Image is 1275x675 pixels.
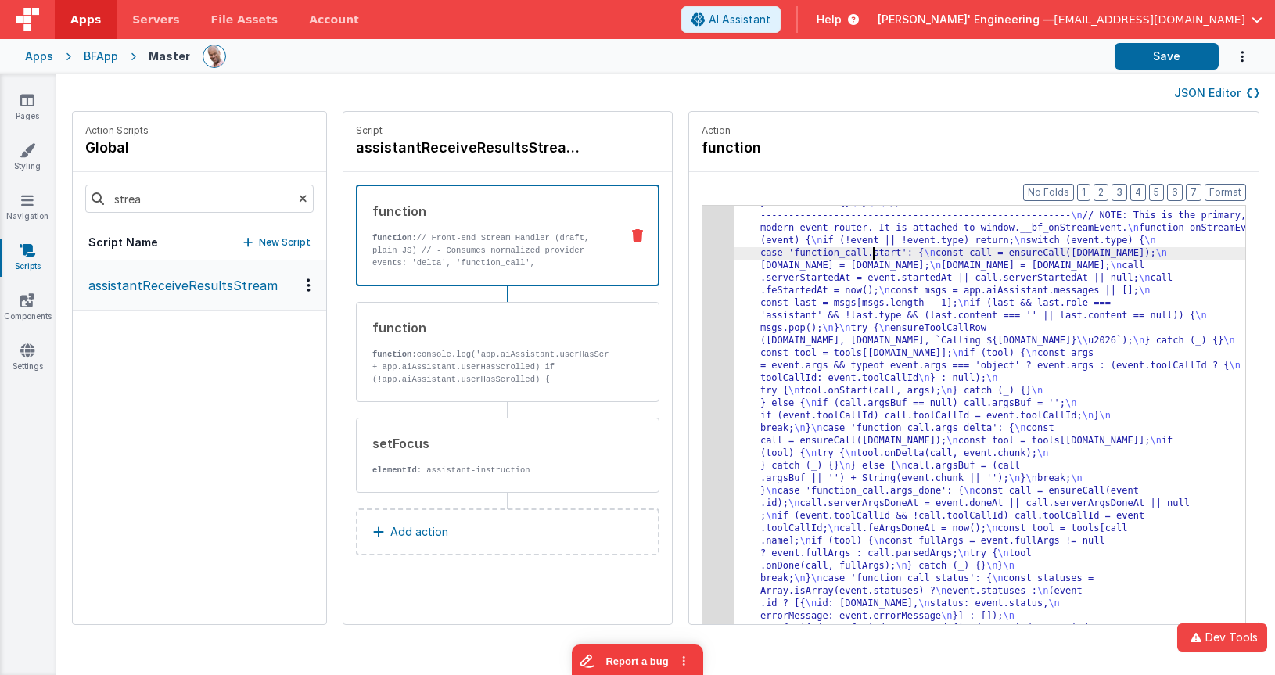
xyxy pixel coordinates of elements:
[1130,184,1146,201] button: 4
[372,464,609,476] p: : assistant-instruction
[85,185,314,213] input: Search scripts
[372,232,608,357] p: // Front-end Stream Handler (draft, plain JS) // - Consumes normalized provider events: 'delta', ...
[203,45,225,67] img: 11ac31fe5dc3d0eff3fbbbf7b26fa6e1
[372,233,417,242] strong: function:
[88,235,158,250] h5: Script Name
[1167,184,1183,201] button: 6
[372,202,608,221] div: function
[1177,623,1267,652] button: Dev Tools
[85,137,149,159] h4: global
[1186,184,1201,201] button: 7
[25,48,53,64] div: Apps
[681,6,781,33] button: AI Assistant
[1054,12,1245,27] span: [EMAIL_ADDRESS][DOMAIN_NAME]
[243,235,311,250] button: New Script
[149,48,190,64] div: Master
[1205,184,1246,201] button: Format
[356,124,659,137] p: Script
[878,12,1054,27] span: [PERSON_NAME]' Engineering —
[1094,184,1108,201] button: 2
[1115,43,1219,70] button: Save
[1174,85,1259,101] button: JSON Editor
[79,276,278,295] p: assistantReceiveResultsStream
[1219,41,1250,73] button: Options
[85,124,149,137] p: Action Scripts
[70,12,101,27] span: Apps
[817,12,842,27] span: Help
[878,12,1262,27] button: [PERSON_NAME]' Engineering — [EMAIL_ADDRESS][DOMAIN_NAME]
[84,48,118,64] div: BFApp
[372,434,609,453] div: setFocus
[1149,184,1164,201] button: 5
[132,12,179,27] span: Servers
[372,348,609,423] p: console.log('app.aiAssistant.userHasScrolled:' + app.aiAssistant.userHasScrolled) if (!app.aiAssi...
[390,522,448,541] p: Add action
[259,235,311,250] p: New Script
[709,12,770,27] span: AI Assistant
[1023,184,1074,201] button: No Folds
[702,137,936,159] h4: function
[73,260,326,311] button: assistantReceiveResultsStream
[702,124,1246,137] p: Action
[1112,184,1127,201] button: 3
[372,465,417,475] strong: elementId
[211,12,278,27] span: File Assets
[1077,184,1090,201] button: 1
[372,350,417,359] strong: function:
[356,508,659,555] button: Add action
[372,318,609,337] div: function
[297,278,320,292] div: Options
[356,137,591,159] h4: assistantReceiveResultsStream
